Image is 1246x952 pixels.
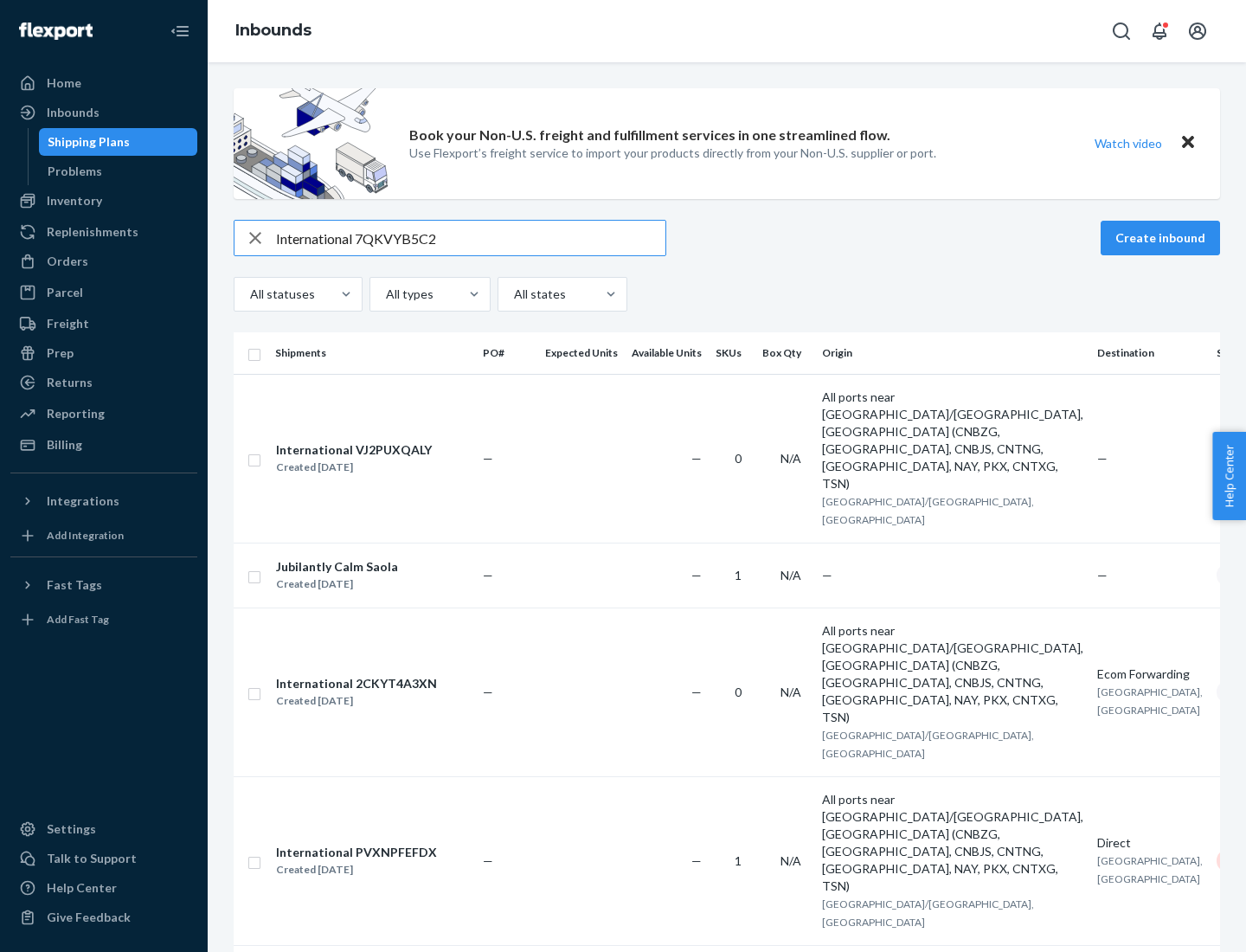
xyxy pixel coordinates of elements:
img: Flexport logo [19,23,93,40]
span: — [1097,451,1108,466]
div: Add Fast Tag [47,612,109,627]
th: Origin [815,332,1090,374]
span: — [1097,568,1108,582]
div: Shipping Plans [48,133,130,151]
div: Created [DATE] [276,692,437,710]
div: Direct [1097,834,1203,852]
div: International PVXNPFEFDX [276,844,437,861]
div: Replenishments [47,223,138,241]
span: [GEOGRAPHIC_DATA]/[GEOGRAPHIC_DATA], [GEOGRAPHIC_DATA] [822,495,1034,526]
div: All ports near [GEOGRAPHIC_DATA]/[GEOGRAPHIC_DATA], [GEOGRAPHIC_DATA] (CNBZG, [GEOGRAPHIC_DATA], ... [822,389,1083,492]
div: International 2CKYT4A3XN [276,675,437,692]
a: Freight [10,310,197,338]
button: Give Feedback [10,904,197,931]
a: Parcel [10,279,197,306]
button: Help Center [1212,432,1246,520]
a: Replenishments [10,218,197,246]
input: All statuses [248,286,250,303]
div: Orders [47,253,88,270]
span: — [691,568,702,582]
a: Problems [39,158,198,185]
span: — [691,451,702,466]
span: [GEOGRAPHIC_DATA]/[GEOGRAPHIC_DATA], [GEOGRAPHIC_DATA] [822,897,1034,929]
a: Settings [10,815,197,843]
div: International VJ2PUXQALY [276,441,432,459]
button: Watch video [1083,131,1173,156]
div: Billing [47,436,82,453]
input: All types [384,286,386,303]
button: Close Navigation [163,14,197,48]
div: Home [47,74,81,92]
a: Returns [10,369,197,396]
a: Inbounds [235,21,311,40]
a: Inventory [10,187,197,215]
div: Inventory [47,192,102,209]
span: — [691,685,702,699]
th: Destination [1090,332,1210,374]
span: — [483,451,493,466]
button: Close [1177,131,1199,156]
div: Created [DATE] [276,459,432,476]
button: Open account menu [1180,14,1215,48]
a: Inbounds [10,99,197,126]
a: Shipping Plans [39,128,198,156]
div: All ports near [GEOGRAPHIC_DATA]/[GEOGRAPHIC_DATA], [GEOGRAPHIC_DATA] (CNBZG, [GEOGRAPHIC_DATA], ... [822,791,1083,895]
a: Add Integration [10,522,197,550]
a: Reporting [10,400,197,428]
input: Search inbounds by name, destination, msku... [276,221,665,255]
div: Integrations [47,492,119,510]
span: — [483,685,493,699]
span: 0 [735,685,742,699]
th: Box Qty [755,332,815,374]
span: — [483,568,493,582]
div: Ecom Forwarding [1097,666,1203,683]
a: Add Fast Tag [10,606,197,634]
div: Prep [47,344,74,362]
div: Give Feedback [47,909,131,926]
button: Integrations [10,487,197,515]
button: Create inbound [1101,221,1220,255]
th: Shipments [268,332,476,374]
ol: breadcrumbs [222,6,325,56]
span: N/A [780,568,801,582]
div: Problems [48,163,102,180]
span: 0 [735,451,742,466]
div: Settings [47,820,96,838]
th: Available Units [625,332,709,374]
button: Fast Tags [10,571,197,599]
input: All states [512,286,514,303]
span: — [691,853,702,868]
p: Book your Non-U.S. freight and fulfillment services in one streamlined flow. [409,125,890,145]
p: Use Flexport’s freight service to import your products directly from your Non-U.S. supplier or port. [409,145,936,162]
button: Open Search Box [1104,14,1139,48]
div: All ports near [GEOGRAPHIC_DATA]/[GEOGRAPHIC_DATA], [GEOGRAPHIC_DATA] (CNBZG, [GEOGRAPHIC_DATA], ... [822,622,1083,726]
a: Home [10,69,197,97]
div: Add Integration [47,528,124,543]
a: Help Center [10,874,197,902]
th: Expected Units [538,332,625,374]
span: N/A [780,451,801,466]
span: — [822,568,832,582]
div: Reporting [47,405,105,422]
a: Talk to Support [10,845,197,872]
span: N/A [780,685,801,699]
span: — [483,853,493,868]
span: [GEOGRAPHIC_DATA], [GEOGRAPHIC_DATA] [1097,854,1203,885]
button: Open notifications [1142,14,1177,48]
div: Returns [47,374,93,391]
a: Prep [10,339,197,367]
span: [GEOGRAPHIC_DATA], [GEOGRAPHIC_DATA] [1097,685,1203,717]
th: PO# [476,332,538,374]
a: Orders [10,248,197,275]
div: Jubilantly Calm Saola [276,558,398,576]
div: Help Center [47,879,117,897]
div: Inbounds [47,104,100,121]
span: 1 [735,853,742,868]
a: Billing [10,431,197,459]
div: Talk to Support [47,850,137,867]
span: 1 [735,568,742,582]
div: Created [DATE] [276,861,437,878]
span: [GEOGRAPHIC_DATA]/[GEOGRAPHIC_DATA], [GEOGRAPHIC_DATA] [822,729,1034,760]
div: Freight [47,315,89,332]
